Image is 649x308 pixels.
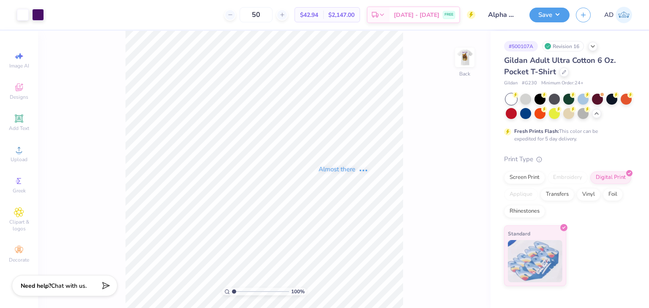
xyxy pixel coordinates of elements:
span: Upload [11,156,27,163]
span: Clipart & logos [4,219,34,232]
a: AD [604,7,632,23]
span: [DATE] - [DATE] [394,11,439,19]
span: Image AI [9,62,29,69]
img: Anjali Dilish [616,7,632,23]
span: Add Text [9,125,29,132]
input: – – [240,7,273,22]
span: FREE [444,12,453,18]
span: $2,147.00 [328,11,354,19]
button: Save [529,8,570,22]
span: Greek [13,187,26,194]
span: Chat with us. [51,282,87,290]
div: Almost there [319,165,368,174]
span: Decorate [9,257,29,263]
input: Untitled Design [482,6,523,23]
strong: Need help? [21,282,51,290]
span: $42.94 [300,11,318,19]
span: AD [604,10,614,20]
span: Designs [10,94,28,100]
